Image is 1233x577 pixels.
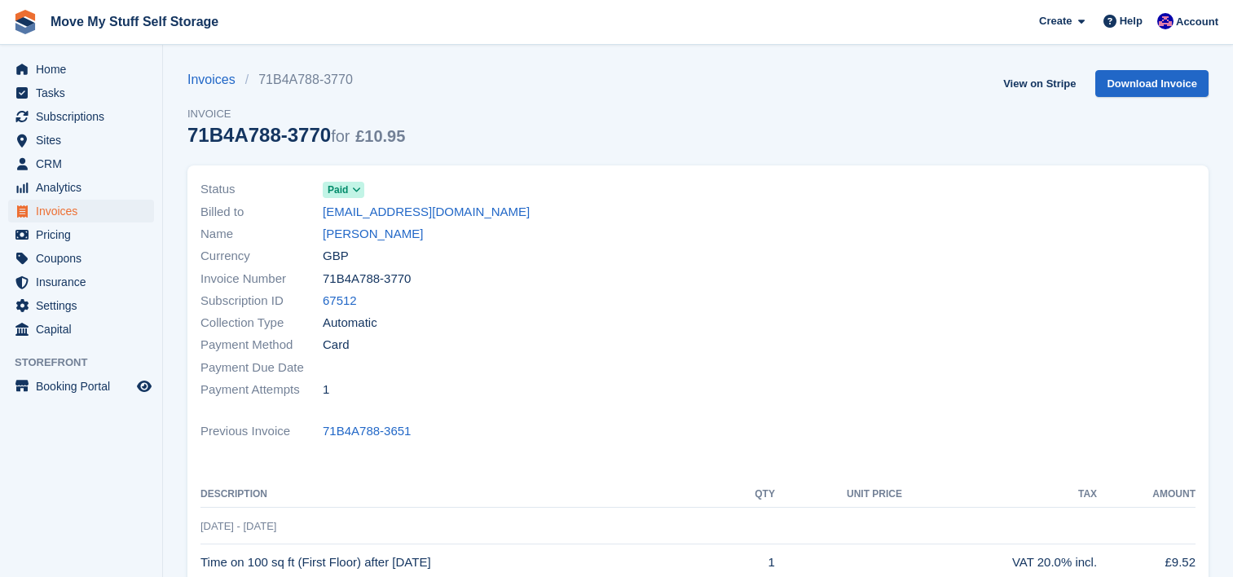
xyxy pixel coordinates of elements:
span: Subscriptions [36,105,134,128]
img: Jade Whetnall [1157,13,1174,29]
a: menu [8,58,154,81]
a: menu [8,318,154,341]
span: Booking Portal [36,375,134,398]
th: Tax [902,482,1097,508]
a: Download Invoice [1095,70,1209,97]
a: Preview store [134,377,154,396]
span: CRM [36,152,134,175]
a: [PERSON_NAME] [323,225,423,244]
span: Settings [36,294,134,317]
a: Paid [323,180,364,199]
span: Coupons [36,247,134,270]
th: Description [200,482,729,508]
span: Create [1039,13,1072,29]
a: menu [8,200,154,222]
span: Pricing [36,223,134,246]
span: Card [323,336,350,355]
a: menu [8,176,154,199]
span: Home [36,58,134,81]
span: Status [200,180,323,199]
a: 71B4A788-3651 [323,422,411,441]
img: stora-icon-8386f47178a22dfd0bd8f6a31ec36ba5ce8667c1dd55bd0f319d3a0aa187defe.svg [13,10,37,34]
span: Previous Invoice [200,422,323,441]
span: [DATE] - [DATE] [200,520,276,532]
span: 71B4A788-3770 [323,270,411,288]
a: menu [8,294,154,317]
span: 1 [323,381,329,399]
a: menu [8,247,154,270]
span: Invoice Number [200,270,323,288]
a: 67512 [323,292,357,311]
th: QTY [729,482,775,508]
span: Currency [200,247,323,266]
span: Sites [36,129,134,152]
a: menu [8,129,154,152]
a: menu [8,271,154,293]
span: Payment Method [200,336,323,355]
span: Storefront [15,355,162,371]
span: Invoice [187,106,405,122]
a: menu [8,152,154,175]
span: Account [1176,14,1218,30]
a: Move My Stuff Self Storage [44,8,225,35]
span: Collection Type [200,314,323,333]
span: Insurance [36,271,134,293]
span: GBP [323,247,349,266]
span: Subscription ID [200,292,323,311]
div: 71B4A788-3770 [187,124,405,146]
th: Amount [1097,482,1196,508]
span: Analytics [36,176,134,199]
span: Billed to [200,203,323,222]
span: £10.95 [355,127,405,145]
a: menu [8,81,154,104]
span: Paid [328,183,348,197]
a: menu [8,223,154,246]
nav: breadcrumbs [187,70,405,90]
div: VAT 20.0% incl. [902,553,1097,572]
span: Payment Attempts [200,381,323,399]
th: Unit Price [775,482,902,508]
span: for [331,127,350,145]
span: Invoices [36,200,134,222]
span: Help [1120,13,1143,29]
span: Capital [36,318,134,341]
a: Invoices [187,70,245,90]
a: View on Stripe [997,70,1082,97]
a: [EMAIL_ADDRESS][DOMAIN_NAME] [323,203,530,222]
span: Tasks [36,81,134,104]
span: Name [200,225,323,244]
a: menu [8,105,154,128]
span: Automatic [323,314,377,333]
a: menu [8,375,154,398]
span: Payment Due Date [200,359,323,377]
